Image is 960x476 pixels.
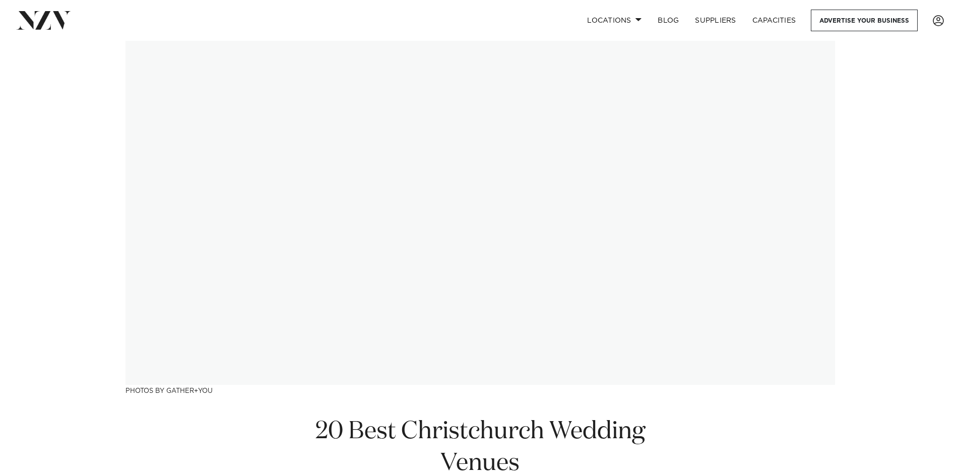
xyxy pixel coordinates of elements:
[650,10,687,31] a: BLOG
[744,10,804,31] a: Capacities
[16,11,71,29] img: nzv-logo.png
[687,10,744,31] a: SUPPLIERS
[579,10,650,31] a: Locations
[125,385,835,395] h3: Photos by Gather+You
[811,10,918,31] a: Advertise your business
